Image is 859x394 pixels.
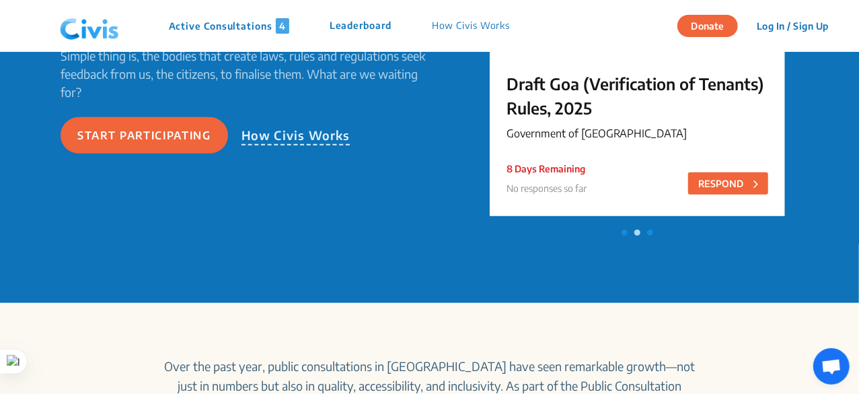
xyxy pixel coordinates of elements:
[241,126,350,145] p: How Civis Works
[54,6,124,46] img: navlogo.png
[432,18,511,34] p: How Civis Works
[61,117,228,154] button: Start participating
[330,18,391,34] p: Leaderboard
[688,172,768,195] button: RESPOND
[169,18,289,34] p: Active Consultations
[677,18,748,32] a: Donate
[507,183,587,194] span: No responses so far
[507,125,768,141] p: Government of [GEOGRAPHIC_DATA]
[677,15,738,37] button: Donate
[61,46,430,101] p: Simple thing is, the bodies that create laws, rules and regulations seek feedback from us, the ci...
[276,18,289,34] span: 4
[748,15,837,36] button: Log In / Sign Up
[507,71,768,120] p: Draft Goa (Verification of Tenants) Rules, 2025
[813,348,850,385] div: Open chat
[507,162,587,176] p: 8 Days Remaining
